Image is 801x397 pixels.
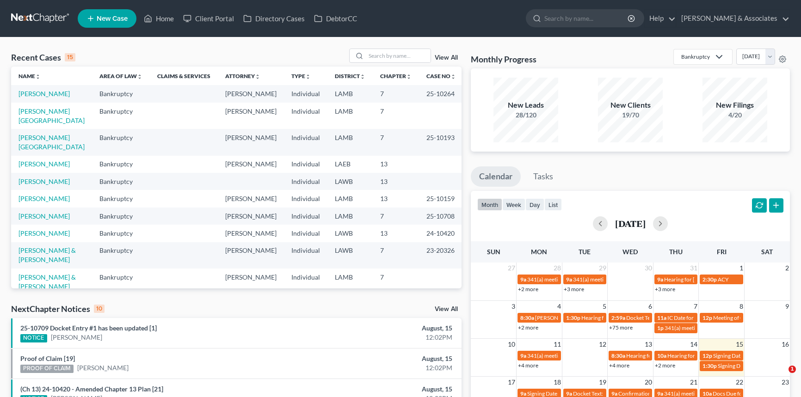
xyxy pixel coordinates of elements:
[702,362,717,369] span: 1:30p
[702,314,712,321] span: 12p
[566,314,580,321] span: 1:30p
[18,160,70,168] a: [PERSON_NAME]
[92,242,150,269] td: Bankruptcy
[598,377,607,388] span: 19
[665,324,754,331] span: 341(a) meeting for [PERSON_NAME]
[373,269,419,295] td: 7
[566,276,572,283] span: 9a
[493,100,558,110] div: New Leads
[507,339,516,350] span: 10
[689,377,698,388] span: 21
[507,377,516,388] span: 17
[327,85,373,102] td: LAMB
[702,352,712,359] span: 12p
[239,10,309,27] a: Directory Cases
[218,242,284,269] td: [PERSON_NAME]
[92,156,150,173] td: Bankruptcy
[35,74,41,79] i: unfold_more
[360,74,365,79] i: unfold_more
[218,156,284,173] td: [PERSON_NAME]
[615,219,646,228] h2: [DATE]
[20,334,47,342] div: NOTICE
[520,390,526,397] span: 9a
[139,10,179,27] a: Home
[327,156,373,173] td: LAEB
[702,110,767,120] div: 4/20
[644,377,653,388] span: 20
[284,242,327,269] td: Individual
[520,352,526,359] span: 9a
[626,314,758,321] span: Docket Text: for [PERSON_NAME] & [PERSON_NAME]
[544,198,562,211] button: list
[218,103,284,129] td: [PERSON_NAME]
[373,129,419,155] td: 7
[702,276,717,283] span: 2:30p
[655,362,675,369] a: +2 more
[664,276,736,283] span: Hearing for [PERSON_NAME]
[97,15,128,22] span: New Case
[739,301,744,312] span: 8
[667,314,733,321] span: IC Date for Fields, Wanketa
[657,276,663,283] span: 9a
[18,134,85,151] a: [PERSON_NAME][GEOGRAPHIC_DATA]
[702,390,712,397] span: 10a
[471,166,521,187] a: Calendar
[573,390,656,397] span: Docket Text: for [PERSON_NAME]
[327,242,373,269] td: LAWB
[611,390,617,397] span: 9a
[419,190,463,207] td: 25-10159
[535,314,593,321] span: [PERSON_NAME] - Trial
[92,225,150,242] td: Bankruptcy
[544,10,629,27] input: Search by name...
[689,263,698,274] span: 31
[518,286,538,293] a: +2 more
[520,314,534,321] span: 8:30a
[373,225,419,242] td: 13
[284,269,327,295] td: Individual
[669,248,683,256] span: Thu
[99,73,142,79] a: Area of Lawunfold_more
[784,263,790,274] span: 2
[739,263,744,274] span: 1
[218,269,284,295] td: [PERSON_NAME]
[18,246,76,263] a: [PERSON_NAME] & [PERSON_NAME]
[718,276,728,283] span: ACY
[435,306,458,312] a: View All
[618,390,789,397] span: Confirmation hearing for Dually [PERSON_NAME] & [PERSON_NAME]
[373,208,419,225] td: 7
[137,74,142,79] i: unfold_more
[366,49,431,62] input: Search by name...
[579,248,591,256] span: Tue
[735,377,744,388] span: 22
[553,377,562,388] span: 18
[284,190,327,207] td: Individual
[644,339,653,350] span: 13
[419,225,463,242] td: 24-10420
[18,212,70,220] a: [PERSON_NAME]
[284,208,327,225] td: Individual
[450,74,456,79] i: unfold_more
[435,55,458,61] a: View All
[647,301,653,312] span: 6
[713,390,789,397] span: Docs Due for [PERSON_NAME]
[18,90,70,98] a: [PERSON_NAME]
[314,363,452,373] div: 12:02PM
[645,10,676,27] a: Help
[92,208,150,225] td: Bankruptcy
[218,85,284,102] td: [PERSON_NAME]
[284,156,327,173] td: Individual
[657,314,666,321] span: 11a
[511,301,516,312] span: 3
[507,263,516,274] span: 27
[502,198,525,211] button: week
[309,10,362,27] a: DebtorCC
[406,74,412,79] i: unfold_more
[291,73,311,79] a: Typeunfold_more
[781,339,790,350] span: 16
[218,129,284,155] td: [PERSON_NAME]
[284,85,327,102] td: Individual
[218,190,284,207] td: [PERSON_NAME]
[789,366,796,373] span: 1
[92,103,150,129] td: Bankruptcy
[419,129,463,155] td: 25-10193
